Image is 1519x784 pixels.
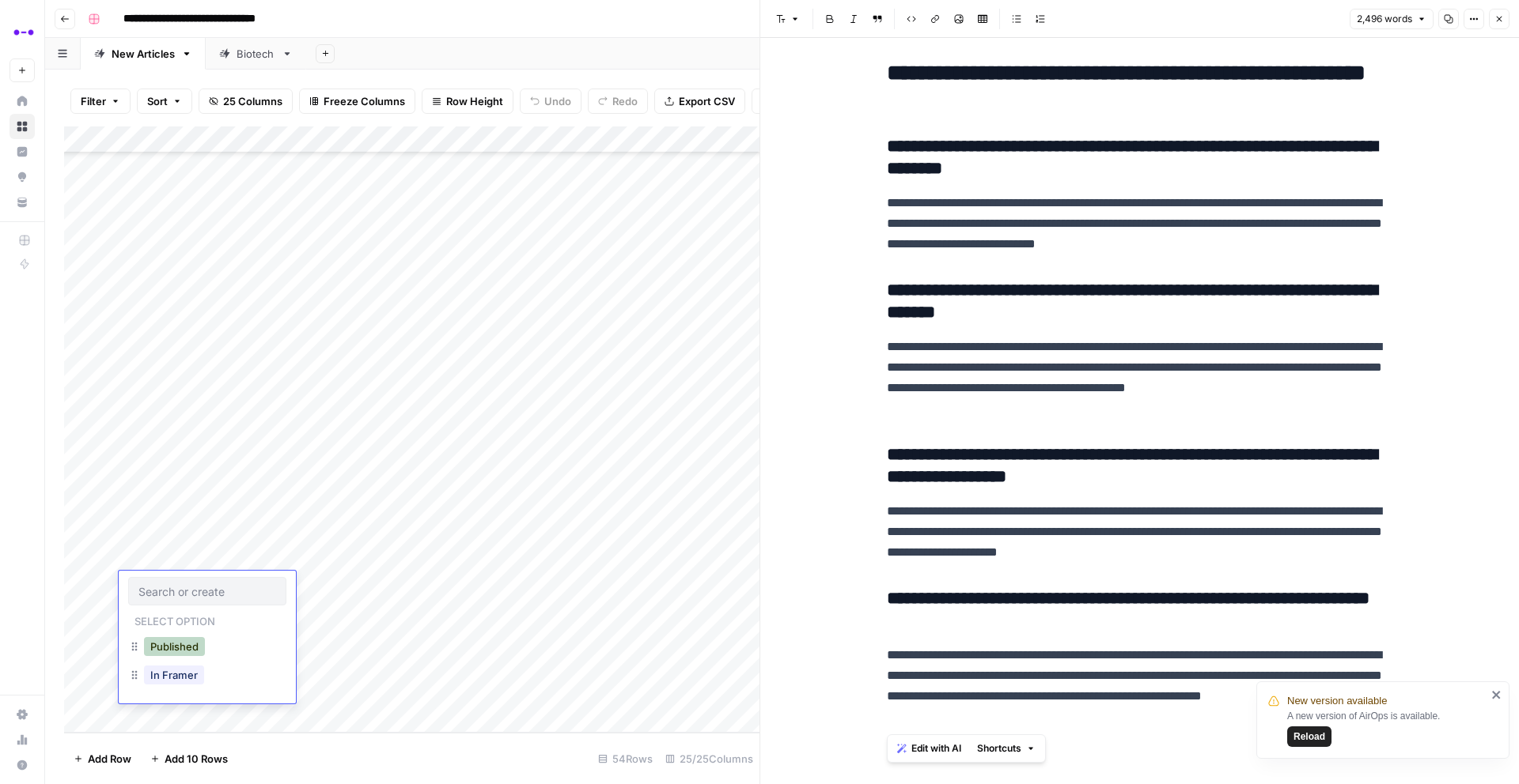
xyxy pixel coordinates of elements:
div: In Framer [128,662,286,691]
button: close [1491,688,1502,701]
button: Filter [70,89,131,114]
div: New Articles [112,46,175,62]
button: Freeze Columns [299,89,415,114]
button: Edit with AI [891,738,968,759]
span: Filter [81,93,106,109]
a: Insights [9,139,35,164]
div: 25/25 Columns [659,746,759,771]
span: Reload [1294,729,1325,744]
span: Export CSV [679,93,735,109]
span: Row Height [446,93,503,109]
button: Export CSV [654,89,745,114]
button: Help + Support [9,752,35,778]
span: New version available [1287,693,1387,709]
a: Browse [9,114,35,139]
a: Biotech [206,38,306,70]
div: Published [128,634,286,662]
a: Opportunities [9,164,35,190]
button: Redo [588,89,648,114]
button: Shortcuts [971,738,1042,759]
a: Your Data [9,190,35,215]
button: Published [144,637,205,656]
button: Sort [137,89,192,114]
div: Biotech [237,46,275,62]
button: Reload [1287,726,1331,747]
button: 2,496 words [1350,9,1434,29]
a: Home [9,89,35,114]
button: Undo [520,89,581,114]
button: Add 10 Rows [141,746,237,771]
div: A new version of AirOps is available. [1287,709,1487,747]
button: Workspace: Abacum [9,13,35,52]
div: 54 Rows [592,746,659,771]
button: 25 Columns [199,89,293,114]
span: Add Row [88,751,131,767]
span: Edit with AI [911,741,961,756]
a: Usage [9,727,35,752]
button: Add Row [64,746,141,771]
span: Shortcuts [977,741,1021,756]
span: Add 10 Rows [165,751,228,767]
span: 2,496 words [1357,12,1412,26]
button: In Framer [144,665,204,684]
span: Redo [612,93,638,109]
button: Row Height [422,89,513,114]
span: Undo [544,93,571,109]
span: 25 Columns [223,93,282,109]
a: New Articles [81,38,206,70]
span: Sort [147,93,168,109]
span: Freeze Columns [324,93,405,109]
a: Settings [9,702,35,727]
input: Search or create [138,584,276,598]
p: Select option [128,610,222,629]
img: Abacum Logo [9,18,38,47]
